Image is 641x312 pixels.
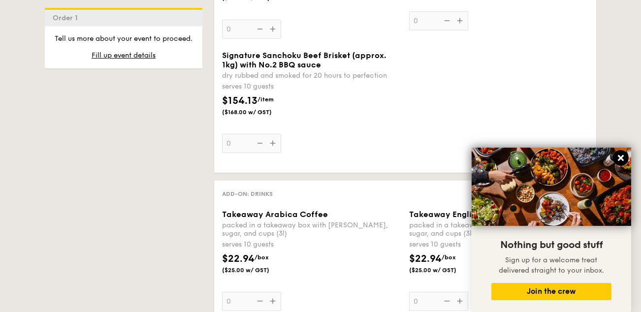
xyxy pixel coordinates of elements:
[222,210,328,219] span: Takeaway Arabica Coffee
[613,150,629,166] button: Close
[255,254,269,261] span: /box
[409,210,537,219] span: Takeaway English Breakfast Tea
[222,221,401,238] div: packed in a takeaway box with [PERSON_NAME], sugar, and cups (3l)
[222,95,257,107] span: $154.13
[499,256,604,275] span: Sign up for a welcome treat delivered straight to your inbox.
[222,190,273,197] span: Add-on: Drinks
[222,82,401,92] div: serves 10 guests
[222,253,255,265] span: $22.94
[500,239,603,251] span: Nothing but good stuff
[409,266,476,274] span: ($25.00 w/ GST)
[442,254,456,261] span: /box
[491,283,611,300] button: Join the crew
[53,14,82,22] span: Order 1
[222,71,401,80] div: dry rubbed and smoked for 20 hours to perfection
[92,51,156,60] span: Fill up event details
[222,51,386,69] span: Signature Sanchoku Beef Brisket (approx. 1kg) with No.2 BBQ sauce
[53,34,194,44] p: Tell us more about your event to proceed.
[222,108,289,116] span: ($168.00 w/ GST)
[472,148,631,226] img: DSC07876-Edit02-Large.jpeg
[409,221,588,238] div: packed in a takeaway box with [PERSON_NAME], sugar, and cups (3l)
[409,253,442,265] span: $22.94
[222,266,289,274] span: ($25.00 w/ GST)
[409,240,588,250] div: serves 10 guests
[222,240,401,250] div: serves 10 guests
[257,96,274,103] span: /item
